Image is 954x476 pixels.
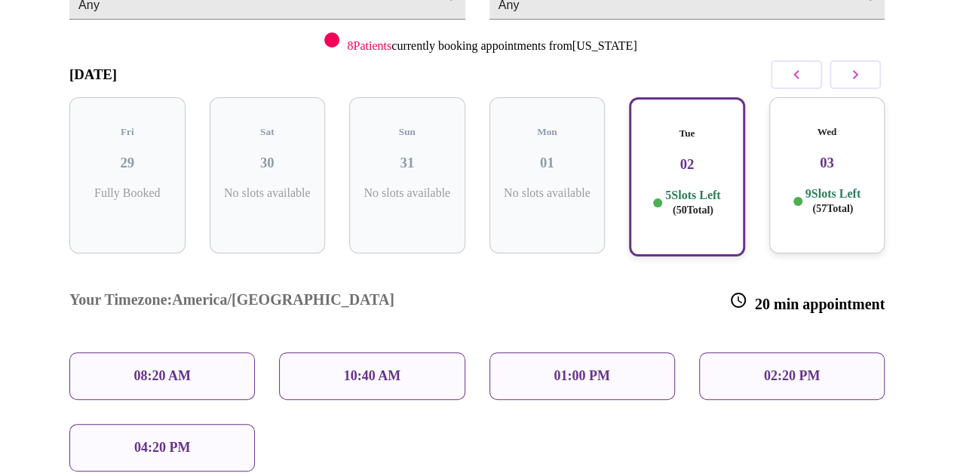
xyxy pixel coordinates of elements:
[347,39,637,53] p: currently booking appointments from [US_STATE]
[781,155,873,171] h3: 03
[361,155,453,171] h3: 31
[347,39,391,52] span: 8 Patients
[361,186,453,200] p: No slots available
[69,291,394,313] h3: Your Timezone: America/[GEOGRAPHIC_DATA]
[643,156,732,173] h3: 02
[665,188,720,217] p: 5 Slots Left
[222,126,314,138] h5: Sat
[764,368,820,384] p: 02:20 PM
[673,204,713,216] span: ( 50 Total)
[805,186,860,216] p: 9 Slots Left
[812,203,853,214] span: ( 57 Total)
[81,155,173,171] h3: 29
[222,186,314,200] p: No slots available
[554,368,609,384] p: 01:00 PM
[133,368,191,384] p: 08:20 AM
[502,155,594,171] h3: 01
[81,126,173,138] h5: Fri
[502,126,594,138] h5: Mon
[729,291,885,313] h3: 20 min appointment
[643,127,732,140] h5: Tue
[222,155,314,171] h3: 30
[781,126,873,138] h5: Wed
[81,186,173,200] p: Fully Booked
[361,126,453,138] h5: Sun
[502,186,594,200] p: No slots available
[69,66,117,83] h3: [DATE]
[344,368,401,384] p: 10:40 AM
[134,440,190,456] p: 04:20 PM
